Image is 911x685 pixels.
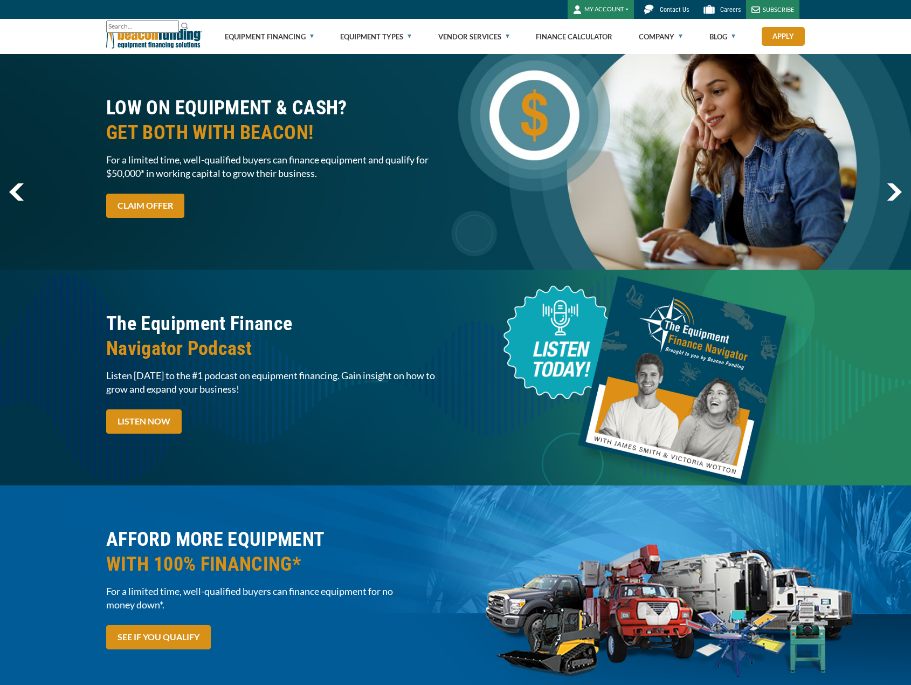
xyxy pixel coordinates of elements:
[9,183,24,201] img: Left Navigator
[106,369,449,396] span: Listen [DATE] to the #1 podcast on equipment financing. Gain insight on how to grow and expand yo...
[639,19,682,54] a: Company
[340,19,411,54] a: Equipment Types
[762,27,805,46] a: Apply
[106,527,449,577] h2: AFFORD MORE EQUIPMENT
[106,585,449,612] span: For a limited time, well-qualified buyers can finance equipment for no money down*.
[181,22,189,30] img: Search
[106,336,449,361] span: Navigator Podcast
[536,19,612,54] a: Finance Calculator
[106,20,179,33] input: Search
[887,183,902,201] img: Right Navigator
[106,409,182,434] a: LISTEN NOW
[106,153,449,180] span: For a limited time, well-qualified buyers can finance equipment and qualify for $50,000* in worki...
[438,19,509,54] a: Vendor Services
[9,183,24,201] a: previous
[660,6,689,13] span: Contact Us
[106,552,449,577] span: WITH 100% FINANCING*
[887,183,902,201] a: next
[106,120,449,145] span: GET BOTH WITH BEACON!
[106,95,449,145] h2: LOW ON EQUIPMENT & CASH?
[106,311,449,361] h2: The Equipment Finance
[168,23,176,31] a: Clear search text
[225,19,314,54] a: Equipment Financing
[720,6,741,13] span: Careers
[106,625,211,649] a: SEE IF YOU QUALIFY
[106,194,184,218] a: CLAIM OFFER
[106,19,202,54] img: Beacon Funding Corporation logo
[709,19,735,54] a: Blog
